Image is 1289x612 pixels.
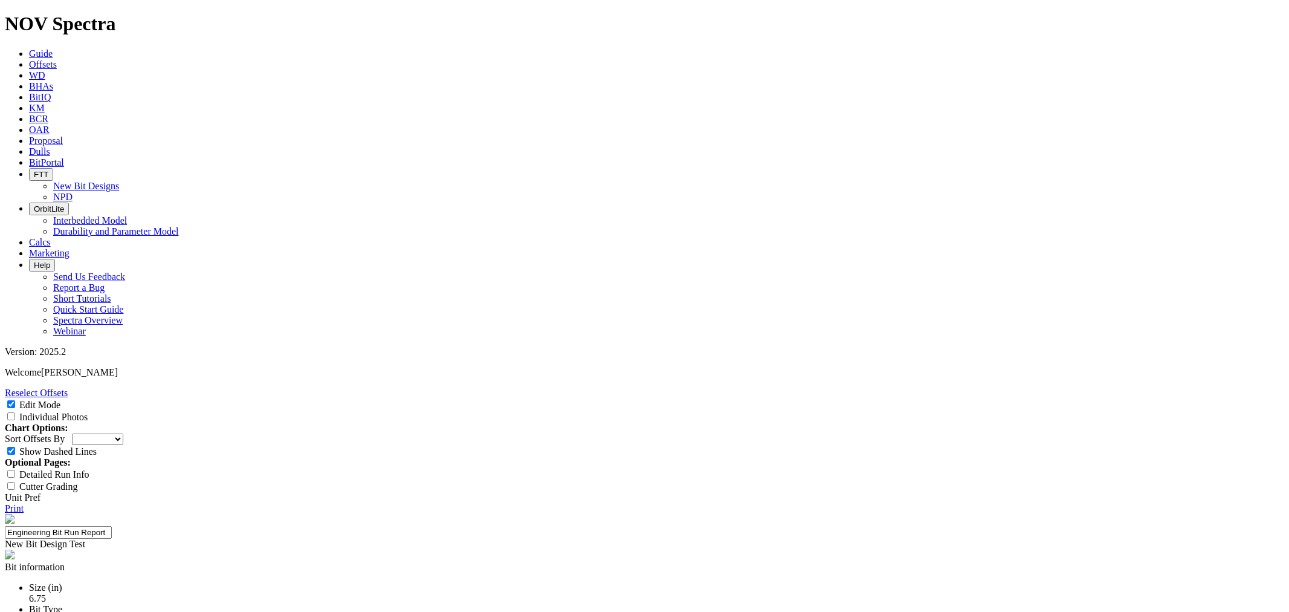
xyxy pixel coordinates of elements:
label: Sort Offsets By [5,434,65,444]
button: Help [29,259,55,272]
a: Send Us Feedback [53,272,125,282]
a: BCR [29,114,48,124]
a: Quick Start Guide [53,304,123,314]
a: Marketing [29,248,69,258]
span: [PERSON_NAME] [41,367,118,377]
a: Short Tutorials [53,293,111,304]
a: Unit Pref [5,492,40,503]
a: Report a Bug [53,282,105,293]
strong: Optional Pages: [5,457,71,467]
div: Size (in) [29,582,1284,593]
a: OAR [29,125,50,135]
label: Detailed Run Info [19,469,89,480]
a: BHAs [29,81,53,91]
a: New Bit Designs [53,181,119,191]
span: FTT [34,170,48,179]
a: Spectra Overview [53,315,123,325]
span: Help [34,261,50,270]
a: Offsets [29,59,57,70]
div: New Bit Design Test [5,539,1284,550]
h1: NOV Spectra [5,13,1284,35]
a: Dulls [29,146,50,157]
label: Show Dashed Lines [19,446,97,457]
a: Proposal [29,135,63,146]
a: Interbedded Model [53,215,127,226]
label: Individual Photos [19,412,88,422]
div: 6.75 [29,593,1284,604]
input: Click to edit report title [5,526,112,539]
a: Reselect Offsets [5,388,68,398]
p: Welcome [5,367,1284,378]
a: BitIQ [29,92,51,102]
a: Webinar [53,326,86,336]
div: Bit information [5,562,1284,573]
a: BitPortal [29,157,64,168]
a: Durability and Parameter Model [53,226,179,236]
strong: Chart Options: [5,423,68,433]
a: NPD [53,192,73,202]
button: FTT [29,168,53,181]
a: KM [29,103,45,113]
img: spectra-logo.8771a380.png [5,550,15,559]
button: OrbitLite [29,203,69,215]
a: WD [29,70,45,80]
div: Version: 2025.2 [5,347,1284,357]
a: Calcs [29,237,51,247]
label: Cutter Grading [19,481,77,492]
label: Edit Mode [19,400,60,410]
a: Print [5,503,24,513]
report-header: 'Engineering Bit Run Report' [5,514,1284,562]
a: Guide [29,48,53,59]
span: OrbitLite [34,204,64,213]
img: NOV_WT_RH_Logo_Vert_RGB_F.d63d51a4.png [5,514,15,524]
